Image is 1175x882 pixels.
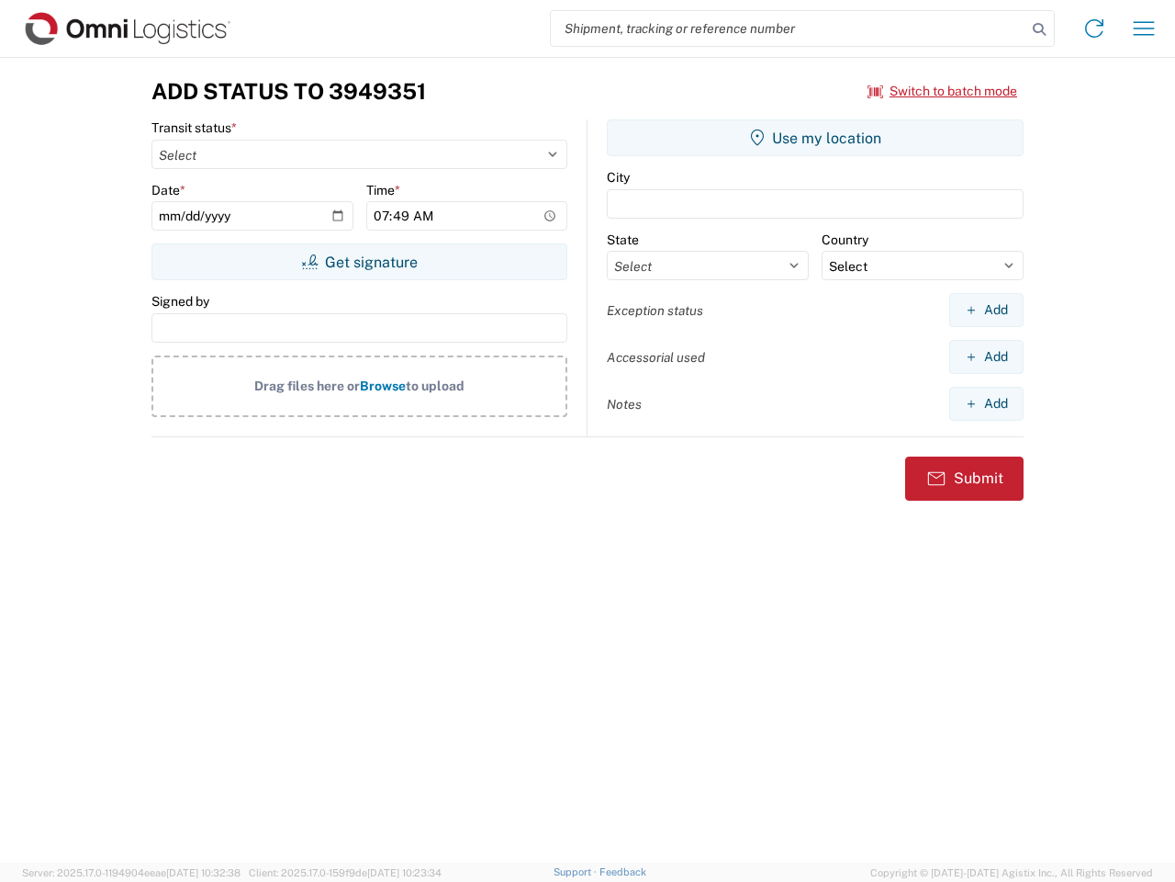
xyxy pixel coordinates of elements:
[905,457,1024,501] button: Submit
[254,379,360,393] span: Drag files here or
[870,865,1153,881] span: Copyright © [DATE]-[DATE] Agistix Inc., All Rights Reserved
[949,293,1024,327] button: Add
[551,11,1026,46] input: Shipment, tracking or reference number
[151,293,209,310] label: Signed by
[366,182,400,198] label: Time
[949,340,1024,374] button: Add
[867,76,1017,107] button: Switch to batch mode
[607,349,705,366] label: Accessorial used
[599,866,646,877] a: Feedback
[151,119,237,136] label: Transit status
[607,302,703,319] label: Exception status
[949,387,1024,421] button: Add
[367,867,442,878] span: [DATE] 10:23:34
[151,243,567,280] button: Get signature
[360,379,406,393] span: Browse
[22,867,241,878] span: Server: 2025.17.0-1194904eeae
[554,866,599,877] a: Support
[607,169,630,186] label: City
[607,232,639,248] label: State
[406,379,464,393] span: to upload
[249,867,442,878] span: Client: 2025.17.0-159f9de
[607,119,1024,156] button: Use my location
[151,182,185,198] label: Date
[166,867,241,878] span: [DATE] 10:32:38
[151,78,426,105] h3: Add Status to 3949351
[822,232,868,248] label: Country
[607,396,642,413] label: Notes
